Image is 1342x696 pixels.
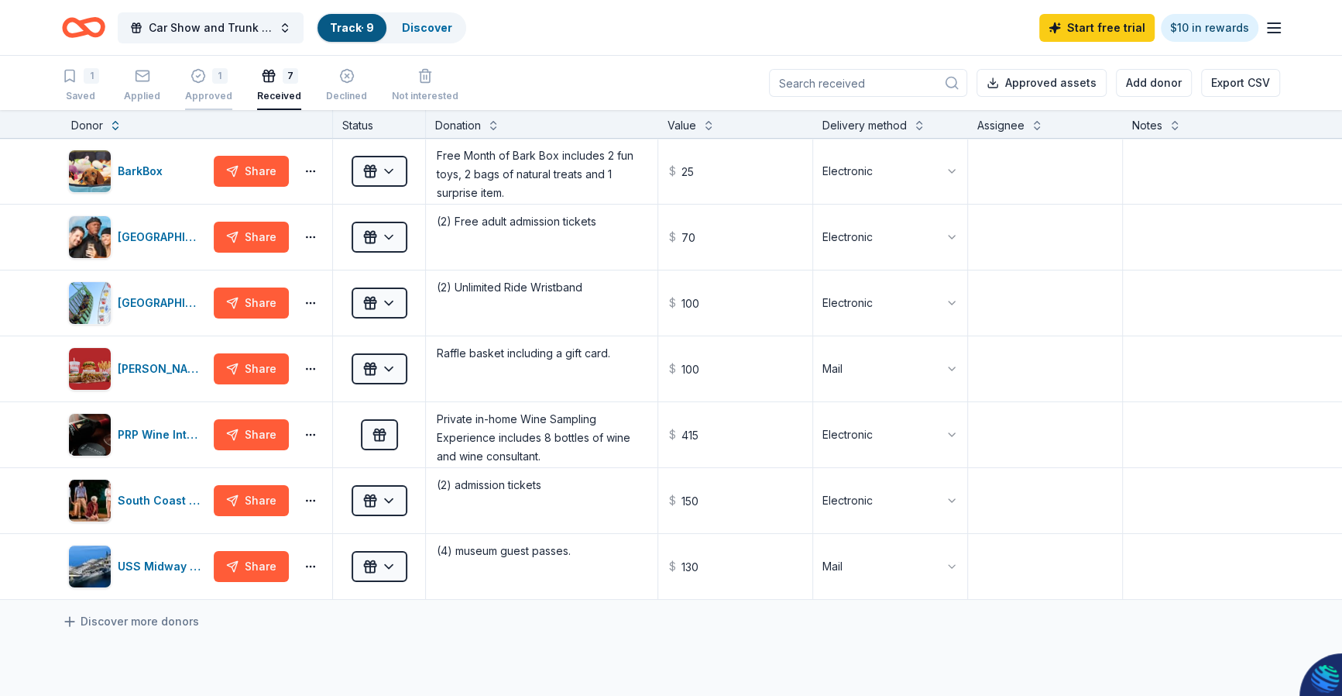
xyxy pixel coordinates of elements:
button: Not interested [392,62,458,110]
button: Applied [124,62,160,110]
img: Image for Pacific Park [69,282,111,324]
div: Value [668,116,696,135]
div: Saved [62,90,99,102]
button: Image for Hollywood Wax Museum (Hollywood)[GEOGRAPHIC_DATA] ([GEOGRAPHIC_DATA]) [68,215,208,259]
button: Share [214,222,289,253]
a: Start free trial [1039,14,1155,42]
div: 7 [283,68,298,84]
textarea: Raffle basket including a gift card. [427,338,656,400]
button: Image for PRP Wine InternationalPRP Wine International [68,413,208,457]
textarea: (2) Free adult admission tickets [427,206,656,268]
div: PRP Wine International [118,426,208,444]
a: Track· 9 [330,21,374,34]
span: Car Show and Trunk or Treat Family Zone [149,19,273,37]
textarea: Private in-home Wine Sampling Experience includes 8 bottles of wine and wine consultant. [427,404,656,466]
div: 1 [84,68,99,84]
textarea: (4) museum guest passes. [427,536,656,598]
div: Approved [185,83,232,95]
div: Delivery method [822,116,907,135]
button: 1Approved [185,62,232,110]
a: Discover more donors [62,612,199,631]
button: Export CSV [1201,69,1280,97]
button: Track· 9Discover [316,12,466,43]
img: Image for Hollywood Wax Museum (Hollywood) [69,216,111,258]
button: 1Saved [62,62,99,110]
button: Image for Pacific Park[GEOGRAPHIC_DATA] [68,281,208,325]
div: Assignee [977,116,1025,135]
div: Declined [326,90,367,102]
textarea: Free Month of Bark Box includes 2 fun toys, 2 bags of natural treats and 1 surprise item. [427,140,656,202]
div: Notes [1132,116,1162,135]
button: Share [214,419,289,450]
button: Add donor [1116,69,1192,97]
img: Image for Portillo's [69,348,111,390]
button: Declined [326,62,367,110]
button: Image for BarkBoxBarkBox [68,150,208,193]
button: 7Received [257,62,301,110]
button: Share [214,353,289,384]
a: Discover [402,21,452,34]
a: Home [62,9,105,46]
div: Applied [124,90,160,102]
div: Donor [71,116,103,135]
button: Share [214,551,289,582]
div: South Coast Repertory [118,491,208,510]
img: Image for PRP Wine International [69,414,111,456]
img: Image for BarkBox [69,150,111,192]
button: Car Show and Trunk or Treat Family Zone [118,12,304,43]
img: Image for South Coast Repertory [69,480,111,522]
input: Search received [769,69,967,97]
div: 1 [212,61,228,77]
div: [PERSON_NAME] [118,360,208,378]
button: Share [214,288,289,319]
div: USS Midway Museum [118,557,208,576]
button: Share [214,485,289,516]
button: Image for South Coast RepertorySouth Coast Repertory [68,479,208,522]
div: Donation [435,116,481,135]
div: [GEOGRAPHIC_DATA] ([GEOGRAPHIC_DATA]) [118,228,208,246]
a: $10 in rewards [1161,14,1258,42]
button: Approved assets [976,69,1107,97]
button: Image for Portillo's[PERSON_NAME] [68,347,208,391]
textarea: (2) admission tickets [427,470,656,532]
textarea: (2) Unlimited Ride Wristband [427,272,656,334]
img: Image for USS Midway Museum [69,546,111,587]
div: Status [333,110,426,138]
div: [GEOGRAPHIC_DATA] [118,294,208,312]
button: Image for USS Midway MuseumUSS Midway Museum [68,545,208,588]
div: Received [257,90,301,102]
div: Not interested [392,90,458,102]
button: Share [214,156,289,187]
div: BarkBox [118,162,169,181]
